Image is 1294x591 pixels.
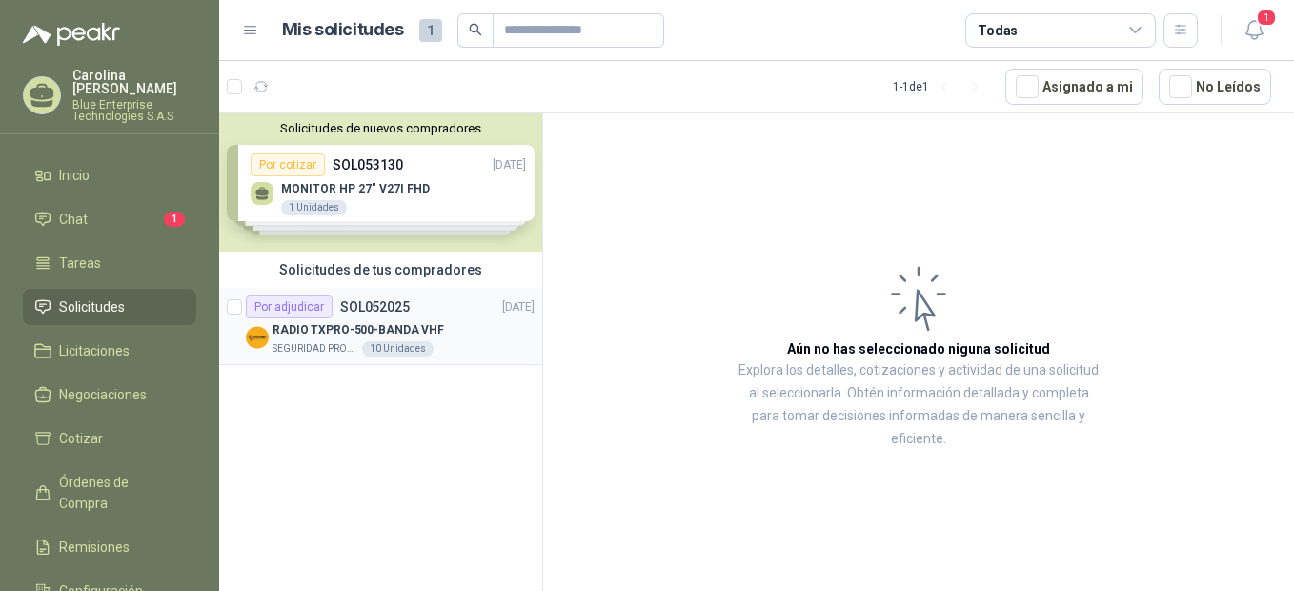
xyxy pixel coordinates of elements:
[246,295,333,318] div: Por adjudicar
[59,428,103,449] span: Cotizar
[59,340,130,361] span: Licitaciones
[273,341,358,357] p: SEGURIDAD PROVISER LTDA
[893,71,990,102] div: 1 - 1 de 1
[23,464,196,521] a: Órdenes de Compra
[1159,69,1271,105] button: No Leídos
[59,472,178,514] span: Órdenes de Compra
[23,245,196,281] a: Tareas
[282,16,404,44] h1: Mis solicitudes
[59,209,88,230] span: Chat
[23,420,196,457] a: Cotizar
[362,341,434,357] div: 10 Unidades
[23,157,196,194] a: Inicio
[23,23,120,46] img: Logo peakr
[23,289,196,325] a: Solicitudes
[419,19,442,42] span: 1
[1237,13,1271,48] button: 1
[59,537,130,558] span: Remisiones
[1256,9,1277,27] span: 1
[72,99,196,122] p: Blue Enterprise Technologies S.A.S
[23,201,196,237] a: Chat1
[246,326,269,349] img: Company Logo
[219,113,542,252] div: Solicitudes de nuevos compradoresPor cotizarSOL053130[DATE] MONITOR HP 27" V27I FHD1 UnidadesPor ...
[59,165,90,186] span: Inicio
[469,23,482,36] span: search
[23,377,196,413] a: Negociaciones
[502,298,535,316] p: [DATE]
[23,529,196,565] a: Remisiones
[23,333,196,369] a: Licitaciones
[734,359,1103,451] p: Explora los detalles, cotizaciones y actividad de una solicitud al seleccionarla. Obtén informaci...
[273,321,444,339] p: RADIO TXPRO-500-BANDA VHF
[340,300,410,314] p: SOL052025
[978,20,1018,41] div: Todas
[1005,69,1143,105] button: Asignado a mi
[72,69,196,95] p: Carolina [PERSON_NAME]
[59,384,147,405] span: Negociaciones
[219,252,542,288] div: Solicitudes de tus compradores
[59,296,125,317] span: Solicitudes
[787,338,1050,359] h3: Aún no has seleccionado niguna solicitud
[219,288,542,365] a: Por adjudicarSOL052025[DATE] Company LogoRADIO TXPRO-500-BANDA VHFSEGURIDAD PROVISER LTDA10 Unidades
[164,212,185,227] span: 1
[227,121,535,135] button: Solicitudes de nuevos compradores
[59,253,101,274] span: Tareas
